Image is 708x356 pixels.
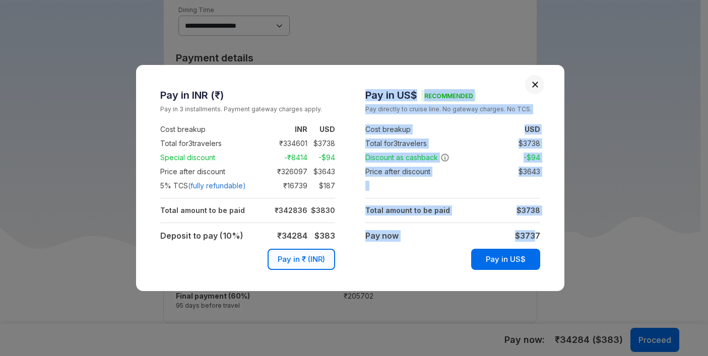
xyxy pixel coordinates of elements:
[314,231,335,241] strong: $ 383
[160,179,265,193] td: 5 % TCS
[525,125,540,133] strong: USD
[319,125,335,133] strong: USD
[265,137,307,150] td: ₹ 334601
[265,180,307,192] td: ₹ 16739
[307,152,335,164] td: -$ 94
[532,81,539,88] button: Close
[365,122,470,136] td: Cost breakup
[471,249,540,270] button: Pay in US$
[265,152,307,164] td: -₹ 8414
[160,89,335,101] h3: Pay in INR (₹)
[160,151,265,165] td: Special discount
[365,89,540,101] h3: Pay in US$
[365,104,540,114] small: Pay directly to cruise line. No gateway charges. No TCS.
[365,136,470,151] td: Total for 3 travelers
[160,104,335,114] small: Pay in 3 installments. Payment gateway charges apply.
[512,166,540,178] td: $ 3643
[268,249,335,270] button: Pay in ₹ (INR)
[295,125,307,133] strong: INR
[517,206,540,215] strong: $ 3738
[307,166,335,178] td: $ 3643
[307,137,335,150] td: $ 3738
[365,153,449,163] span: Discount as cashback
[277,231,307,241] strong: ₹ 34284
[311,206,335,215] strong: $ 3830
[365,165,470,179] td: Price after discount
[160,206,245,215] strong: Total amount to be paid
[160,231,243,241] strong: Deposit to pay (10%)
[307,180,335,192] td: $ 187
[275,206,307,215] strong: ₹ 342836
[160,136,265,151] td: Total for 3 travelers
[265,166,307,178] td: ₹ 326097
[512,152,540,164] td: -$ 94
[512,137,540,150] td: $ 3738
[421,90,476,102] span: Recommended
[188,181,246,191] span: (fully refundable)
[160,165,265,179] td: Price after discount
[160,122,265,136] td: Cost breakup
[365,206,450,215] strong: Total amount to be paid
[515,231,540,241] strong: $ 3737
[365,231,399,241] strong: Pay now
